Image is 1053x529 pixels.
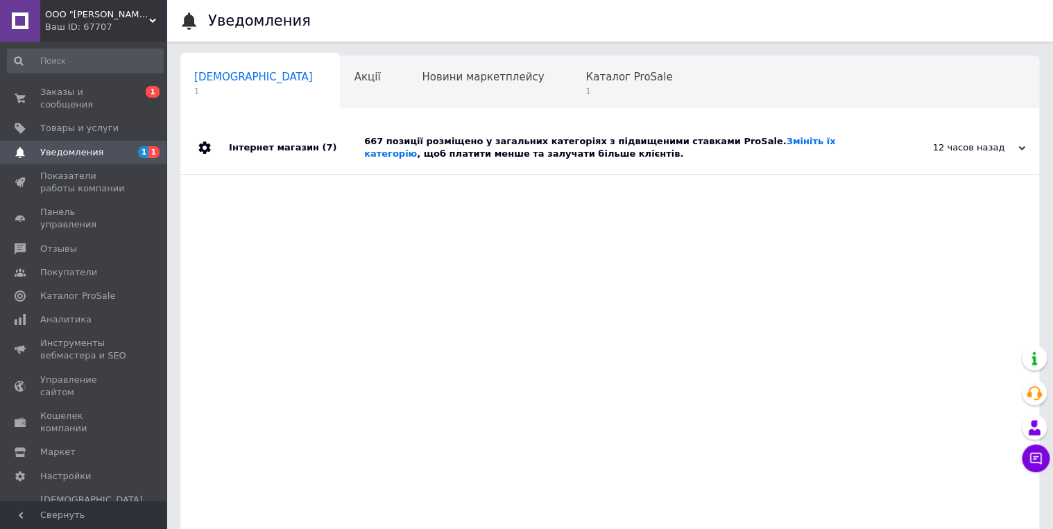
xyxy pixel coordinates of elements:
[1022,444,1050,472] button: Чат с покупателем
[40,290,115,302] span: Каталог ProSale
[354,71,381,83] span: Акції
[40,374,128,399] span: Управление сайтом
[40,122,119,135] span: Товары и услуги
[45,21,166,33] div: Ваш ID: 67707
[40,243,77,255] span: Отзывы
[40,410,128,435] span: Кошелек компании
[40,146,103,159] span: Уведомления
[40,446,76,458] span: Маркет
[40,470,91,483] span: Настройки
[194,86,313,96] span: 1
[138,146,149,158] span: 1
[194,71,313,83] span: [DEMOGRAPHIC_DATA]
[7,49,164,73] input: Поиск
[322,142,336,153] span: (7)
[40,313,92,326] span: Аналитика
[45,8,149,21] span: ООО "Грин Вей Украина"
[585,86,672,96] span: 1
[422,71,544,83] span: Новини маркетплейсу
[887,141,1025,154] div: 12 часов назад
[40,86,128,111] span: Заказы и сообщения
[40,266,97,279] span: Покупатели
[40,206,128,231] span: Панель управления
[148,146,160,158] span: 1
[364,135,887,160] div: 667 позиції розміщено у загальних категоріях з підвищеними ставками ProSale. , щоб платити менше ...
[585,71,672,83] span: Каталог ProSale
[229,121,364,174] div: Інтернет магазин
[40,170,128,195] span: Показатели работы компании
[208,12,311,29] h1: Уведомления
[40,337,128,362] span: Инструменты вебмастера и SEO
[146,86,160,98] span: 1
